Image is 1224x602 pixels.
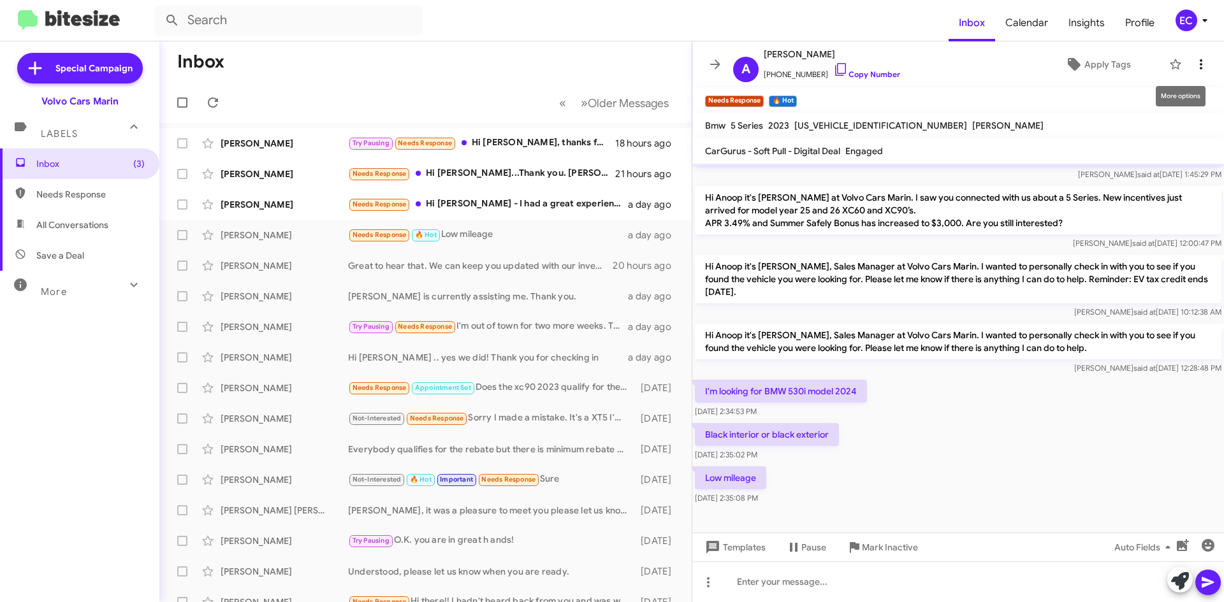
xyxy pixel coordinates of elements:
[692,536,776,559] button: Templates
[613,259,681,272] div: 20 hours ago
[705,96,764,107] small: Needs Response
[348,443,634,455] div: Everybody qualifies for the rebate but there is minimum rebate on 2026 models. You will need to g...
[1156,86,1206,106] div: More options
[221,290,348,303] div: [PERSON_NAME]
[573,90,676,116] button: Next
[836,536,928,559] button: Mark Inactive
[995,4,1058,41] span: Calendar
[764,62,900,81] span: [PHONE_NUMBER]
[41,95,119,108] div: Volvo Cars Marin
[741,59,750,80] span: A
[862,536,918,559] span: Mark Inactive
[695,423,839,446] p: Black interior or black exterior
[695,406,757,416] span: [DATE] 2:34:53 PM
[581,95,588,111] span: »
[634,565,681,578] div: [DATE]
[221,259,348,272] div: [PERSON_NAME]
[221,137,348,150] div: [PERSON_NAME]
[695,380,867,403] p: I'm looking for BMW 530i model 2024
[353,200,407,208] span: Needs Response
[221,229,348,241] div: [PERSON_NAME]
[348,533,634,548] div: O.K. you are in great h ands!
[41,128,78,140] span: Labels
[1165,10,1210,31] button: EC
[17,53,143,83] a: Special Campaign
[348,227,628,242] div: Low mileage
[221,351,348,364] div: [PERSON_NAME]
[348,319,628,334] div: I'm out of town for two more weeks. Thanks, [PERSON_NAME]
[1114,536,1176,559] span: Auto Fields
[628,229,681,241] div: a day ago
[1073,238,1221,248] span: [PERSON_NAME] [DATE] 12:00:47 PM
[768,120,789,131] span: 2023
[353,383,407,392] span: Needs Response
[221,168,348,180] div: [PERSON_NAME]
[55,62,133,75] span: Special Campaign
[1058,4,1115,41] a: Insights
[559,95,566,111] span: «
[36,188,145,201] span: Needs Response
[36,219,108,231] span: All Conversations
[615,168,681,180] div: 21 hours ago
[36,249,84,262] span: Save a Deal
[634,412,681,425] div: [DATE]
[1084,53,1131,76] span: Apply Tags
[348,259,613,272] div: Great to hear that. We can keep you updated with our inventory. Hopefully will find you a car tha...
[221,565,348,578] div: [PERSON_NAME]
[1133,307,1156,317] span: said at
[776,536,836,559] button: Pause
[1137,169,1160,179] span: said at
[628,290,681,303] div: a day ago
[221,382,348,394] div: [PERSON_NAME]
[221,320,348,333] div: [PERSON_NAME]
[398,139,452,147] span: Needs Response
[221,534,348,547] div: [PERSON_NAME]
[695,186,1221,234] p: Hi Anoop it's [PERSON_NAME] at Volvo Cars Marin. I saw you connected with us about a 5 Series. Ne...
[634,443,681,455] div: [DATE]
[695,324,1221,359] p: Hi Anoop it's [PERSON_NAME], Sales Manager at Volvo Cars Marin. I wanted to personally check in w...
[634,504,681,517] div: [DATE]
[36,157,145,170] span: Inbox
[410,414,464,422] span: Needs Response
[353,139,390,147] span: Try Pausing
[705,120,725,131] span: Bmw
[769,96,796,107] small: 🔥 Hot
[348,472,634,487] div: Sure
[410,475,432,484] span: 🔥 Hot
[588,96,669,110] span: Older Messages
[133,157,145,170] span: (3)
[1078,169,1221,179] span: [PERSON_NAME] [DATE] 1:45:29 PM
[845,145,883,157] span: Engaged
[1032,53,1163,76] button: Apply Tags
[221,198,348,211] div: [PERSON_NAME]
[221,473,348,486] div: [PERSON_NAME]
[348,197,628,211] div: Hi [PERSON_NAME] - I had a great experience with your team. The vehicle is being delivered by one...
[353,475,402,484] span: Not-Interested
[628,351,681,364] div: a day ago
[221,412,348,425] div: [PERSON_NAME]
[1104,536,1186,559] button: Auto Fields
[695,466,766,489] p: Low mileage
[634,473,681,486] div: [DATE]
[628,320,681,333] div: a day ago
[794,120,967,131] span: [US_VEHICLE_IDENTIFICATION_NUMBER]
[221,443,348,455] div: [PERSON_NAME]
[348,380,634,395] div: Does the xc90 2023 qualify for the credit?
[440,475,473,484] span: Important
[1115,4,1165,41] a: Profile
[949,4,995,41] span: Inbox
[1074,363,1221,373] span: [PERSON_NAME] [DATE] 12:28:48 PM
[348,351,628,364] div: Hi [PERSON_NAME] .. yes we did! Thank you for checking in
[415,231,437,239] span: 🔥 Hot
[634,382,681,394] div: [DATE]
[481,475,535,484] span: Needs Response
[695,450,757,459] span: [DATE] 2:35:02 PM
[705,145,840,157] span: CarGurus - Soft Pull - Digital Deal
[353,322,390,331] span: Try Pausing
[703,536,766,559] span: Templates
[552,90,676,116] nav: Page navigation example
[615,137,681,150] div: 18 hours ago
[972,120,1044,131] span: [PERSON_NAME]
